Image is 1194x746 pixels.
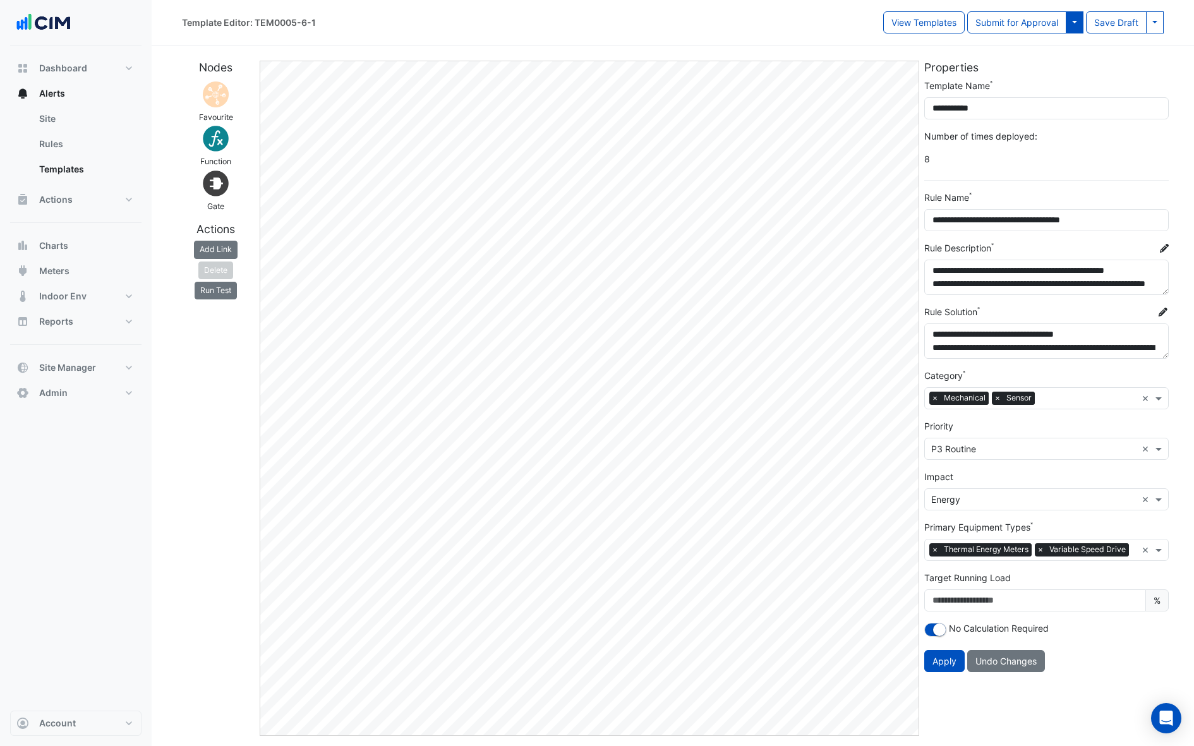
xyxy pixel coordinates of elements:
span: × [992,392,1003,404]
span: × [929,543,941,556]
span: Indoor Env [39,290,87,303]
span: Actions [39,193,73,206]
button: Alerts [10,81,142,106]
span: Thermal Energy Meters [941,543,1032,556]
label: No Calculation Required [949,622,1049,635]
div: Open Intercom Messenger [1151,703,1181,733]
span: Charts [39,239,68,252]
span: Clear [1142,392,1152,405]
app-icon: Actions [16,193,29,206]
app-icon: Dashboard [16,62,29,75]
app-icon: Charts [16,239,29,252]
img: Gate [200,168,231,199]
button: Dashboard [10,56,142,81]
img: Company Logo [15,10,72,35]
label: Impact [924,470,953,483]
button: Account [10,711,142,736]
app-icon: Meters [16,265,29,277]
span: Reports [39,315,73,328]
div: Template Editor: TEM0005-6-1 [182,16,316,29]
label: Template Name [924,79,990,92]
button: Save Draft [1086,11,1147,33]
span: Clear [1142,543,1152,556]
span: × [929,392,941,404]
span: Account [39,717,76,730]
label: Priority [924,419,953,433]
h5: Properties [924,61,1169,74]
label: Rule Solution [924,305,977,318]
img: Cannot add sensor nodes as the template has been deployed 8 times [200,79,231,110]
app-icon: Site Manager [16,361,29,374]
label: Primary Equipment Types [924,520,1030,534]
button: Admin [10,380,142,406]
span: Site Manager [39,361,96,374]
app-icon: Reports [16,315,29,328]
button: Meters [10,258,142,284]
span: Variable Speed Drive [1046,543,1129,556]
span: 8 [924,148,1169,170]
img: Function [200,123,231,154]
span: Admin [39,387,68,399]
label: Rule Name [924,191,969,204]
button: Add Link [194,241,238,258]
div: Alerts [10,106,142,187]
app-icon: Alerts [16,87,29,100]
a: Templates [29,157,142,182]
button: Run Test [195,282,237,299]
button: Reports [10,309,142,334]
button: Submit for Approval [967,11,1066,33]
button: Site Manager [10,355,142,380]
label: Category [924,369,963,382]
label: Rule Description [924,241,991,255]
span: Clear [1142,442,1152,455]
button: Indoor Env [10,284,142,309]
span: × [1035,543,1046,556]
h5: Nodes [177,61,255,74]
button: View Templates [883,11,965,33]
a: Site [29,106,142,131]
small: Favourite [199,112,233,122]
button: Actions [10,187,142,212]
label: Number of times deployed: [924,129,1037,143]
label: Target Running Load [924,571,1011,584]
span: Mechanical [941,392,989,404]
button: Apply [924,650,965,672]
button: Undo Changes [967,650,1045,672]
span: Meters [39,265,69,277]
a: Rules [29,131,142,157]
small: Function [200,157,231,166]
app-icon: Admin [16,387,29,399]
span: Dashboard [39,62,87,75]
span: Alerts [39,87,65,100]
small: Gate [207,202,224,211]
button: Charts [10,233,142,258]
span: % [1145,589,1169,611]
h5: Actions [177,222,255,236]
app-icon: Indoor Env [16,290,29,303]
span: Sensor [1003,392,1035,404]
span: Clear [1142,493,1152,506]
